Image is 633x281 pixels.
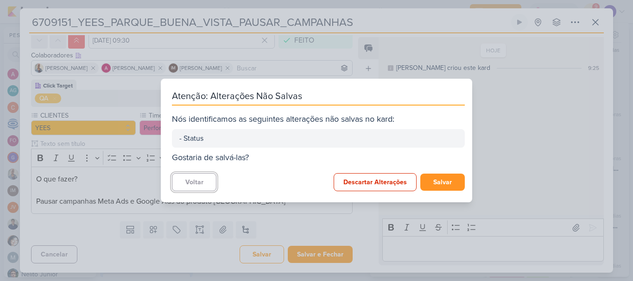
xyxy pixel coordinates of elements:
button: Descartar Alterações [334,173,417,191]
div: Gostaria de salvá-las? [172,151,465,164]
button: Voltar [172,173,216,191]
div: - Status [179,133,457,144]
div: Atenção: Alterações Não Salvas [172,90,465,106]
button: Salvar [420,174,465,191]
div: Nós identificamos as seguintes alterações não salvas no kard: [172,113,465,125]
